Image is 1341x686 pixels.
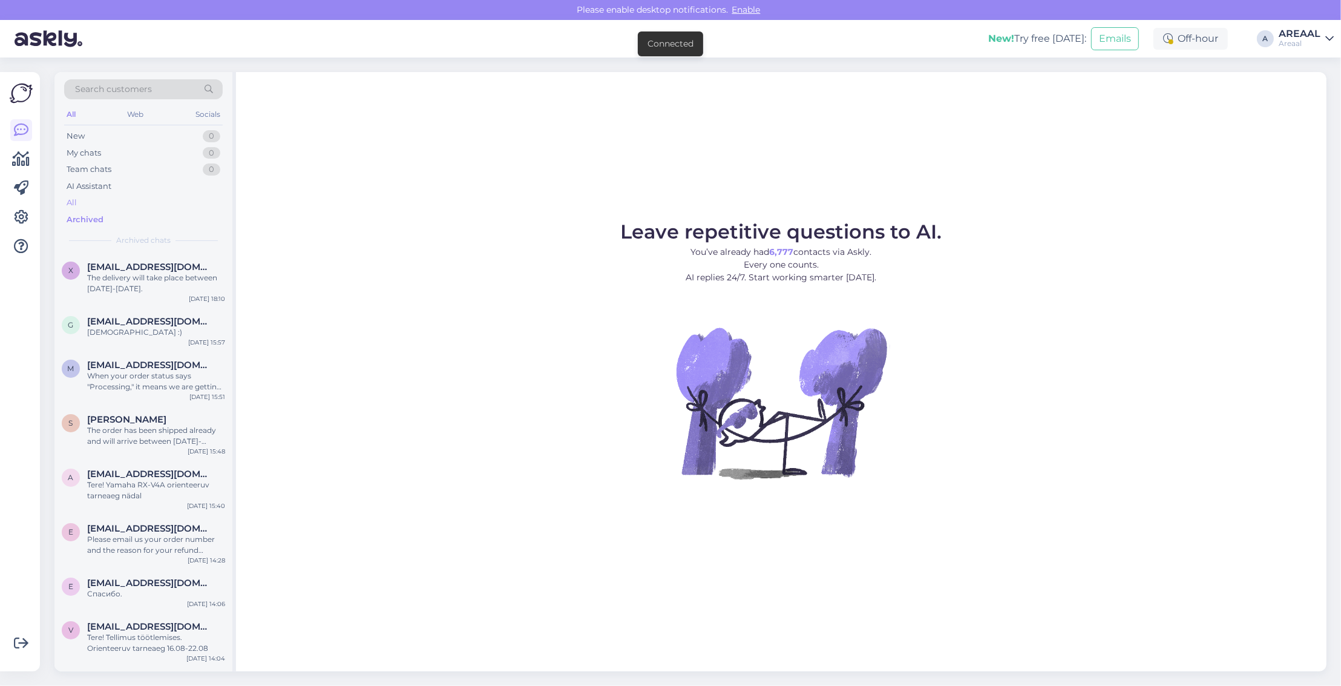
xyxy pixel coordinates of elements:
span: Enable [729,4,764,15]
span: Archived chats [116,235,171,246]
div: My chats [67,147,101,159]
span: valeriamihhalap@gmail.com [87,621,213,632]
div: A [1257,30,1274,47]
div: All [64,107,78,122]
span: estvertex@gmail.com [87,578,213,589]
div: Спасибо. [87,589,225,599]
b: New! [988,33,1014,44]
span: v [68,625,73,635]
span: Leave repetitive questions to AI. [621,220,942,243]
div: [DATE] 14:06 [187,599,225,608]
div: [DEMOGRAPHIC_DATA] :) [87,327,225,338]
div: The order has been shipped already and will arrive between [DATE]-[DATE]. We will let logistics c... [87,425,225,447]
button: Emails [1091,27,1139,50]
div: AI Assistant [67,180,111,193]
div: Please email us your order number and the reason for your refund request. We will process it and ... [87,534,225,556]
div: [DATE] 15:48 [188,447,225,456]
div: Tere! Tellimus töötlemises. Orienteeruv tarneaeg 16.08-22.08 [87,632,225,654]
div: Try free [DATE]: [988,31,1086,46]
span: gregorykalugin2002@gmail.com [87,316,213,327]
div: Team chats [67,163,111,176]
span: Svetlana Bits [87,414,166,425]
span: a [68,473,74,482]
span: S [69,418,73,427]
div: 0 [203,163,220,176]
div: [DATE] 15:40 [187,501,225,510]
div: Archived [67,214,103,226]
span: g [68,320,74,329]
img: No Chat active [672,294,890,512]
div: [DATE] 18:10 [189,294,225,303]
div: Web [125,107,146,122]
span: m [68,364,74,373]
div: AREAAL [1279,29,1320,39]
div: The delivery will take place between [DATE]-[DATE]. [87,272,225,294]
span: Search customers [75,83,152,96]
span: einarv2007@hotmail.com [87,523,213,534]
div: New [67,130,85,142]
div: [DATE] 14:28 [188,556,225,565]
span: e [68,582,73,591]
div: 0 [203,130,220,142]
div: Socials [193,107,223,122]
div: All [67,197,77,209]
span: mihhail.nettel@gmail.com [87,360,213,371]
span: andreskupp@gmail.com [87,469,213,480]
div: Off-hour [1153,28,1228,50]
div: When your order status says "Processing," it means we are getting your order ready to ship. We ar... [87,371,225,392]
p: You’ve already had contacts via Askly. Every one counts. AI replies 24/7. Start working smarter [... [621,246,942,284]
span: e [68,527,73,536]
div: Areaal [1279,39,1320,48]
span: xxxmutagenxxx@gmail.com [87,262,213,272]
div: Connected [648,38,693,50]
div: [DATE] 15:51 [189,392,225,401]
div: [DATE] 15:57 [188,338,225,347]
span: x [68,266,73,275]
div: Tere! Yamaha RX-V4A orienteeruv tarneaeg nädal [87,480,225,501]
b: 6,777 [770,246,794,257]
div: 0 [203,147,220,159]
div: [DATE] 14:04 [186,654,225,663]
img: Askly Logo [10,82,33,105]
a: AREAALAreaal [1279,29,1334,48]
